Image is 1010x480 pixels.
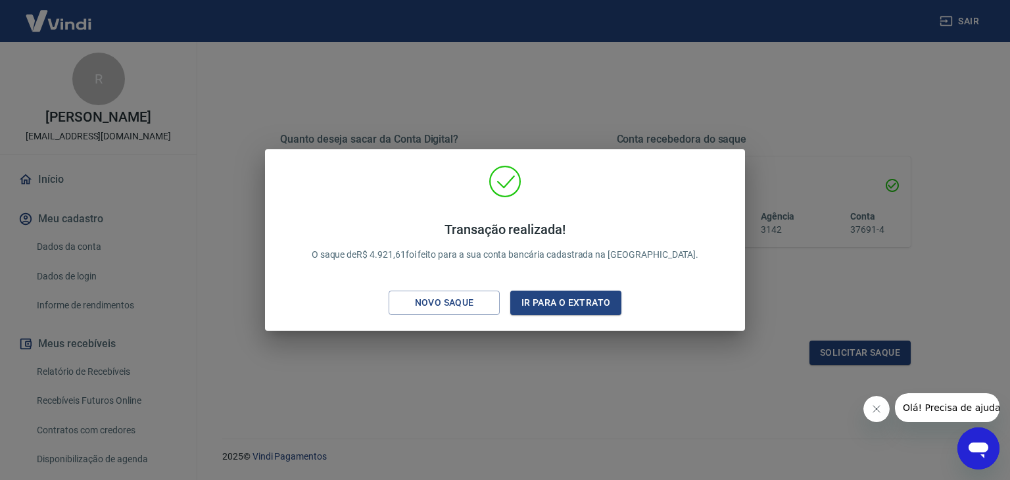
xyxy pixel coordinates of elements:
iframe: Fechar mensagem [863,396,890,422]
h4: Transação realizada! [312,222,699,237]
span: Olá! Precisa de ajuda? [8,9,110,20]
iframe: Botão para abrir a janela de mensagens [957,427,999,469]
button: Novo saque [389,291,500,315]
button: Ir para o extrato [510,291,621,315]
iframe: Mensagem da empresa [895,393,999,422]
div: Novo saque [399,295,490,311]
p: O saque de R$ 4.921,61 foi feito para a sua conta bancária cadastrada na [GEOGRAPHIC_DATA]. [312,222,699,262]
